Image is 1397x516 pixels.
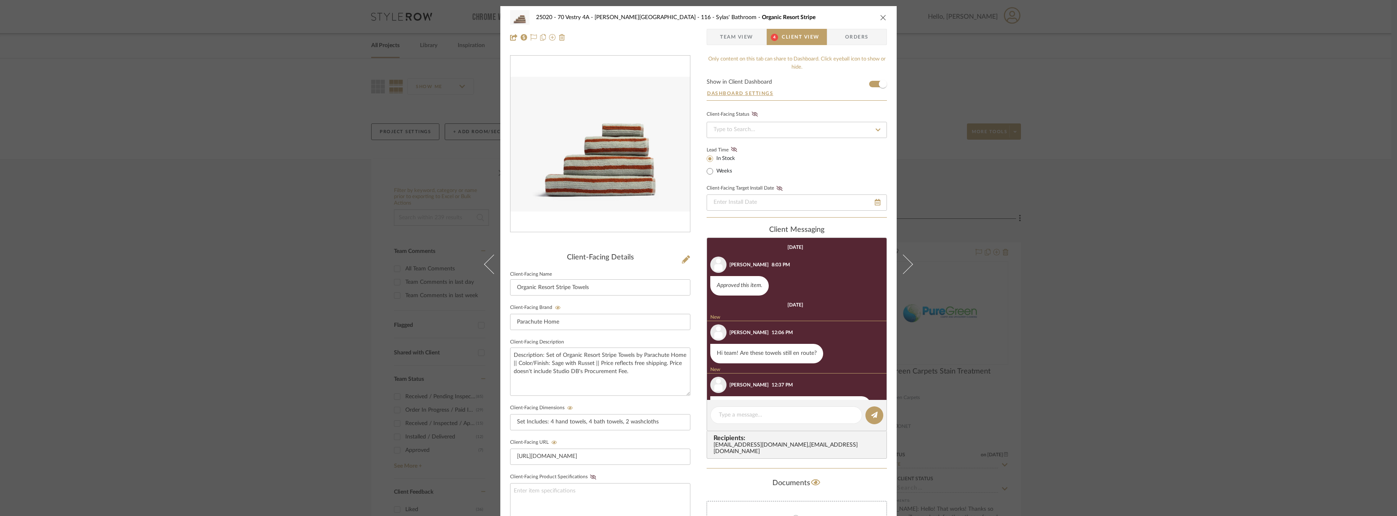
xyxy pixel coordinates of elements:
[880,14,887,21] button: close
[729,329,769,336] div: [PERSON_NAME]
[707,153,748,176] mat-radio-group: Select item type
[710,276,769,296] div: Approved this item.
[510,474,599,480] label: Client-Facing Product Specifications
[714,434,883,442] span: Recipients:
[762,15,815,20] span: Organic Resort Stripe
[710,377,727,393] img: user_avatar.png
[710,344,823,363] div: Hi team! Are these towels still en route?
[729,146,740,154] button: Lead Time
[707,55,887,71] div: Only content on this tab can share to Dashboard. Click eyeball icon to show or hide.
[707,146,748,153] label: Lead Time
[510,9,530,26] img: bca6a338-b88c-4247-8bb9-17b6ddd6d102_48x40.jpg
[715,168,732,175] label: Weeks
[510,440,560,445] label: Client-Facing URL
[707,367,887,374] div: New
[510,279,690,296] input: Enter Client-Facing Item Name
[707,314,887,321] div: New
[510,340,564,344] label: Client-Facing Description
[720,29,753,45] span: Team View
[707,122,887,138] input: Type to Search…
[772,329,793,336] div: 12:06 PM
[710,257,727,273] img: user_avatar.png
[510,314,690,330] input: Enter Client-Facing Brand
[707,226,887,235] div: client Messaging
[710,396,871,429] div: Hi [PERSON_NAME], these towels are currently on backorder, but we're keeping an eye out for when ...
[774,186,785,191] button: Client-Facing Target Install Date
[729,381,769,389] div: [PERSON_NAME]
[701,15,762,20] span: 116 - Sylas' Bathroom
[707,477,887,490] div: Documents
[707,186,785,191] label: Client-Facing Target Install Date
[564,405,575,411] button: Client-Facing Dimensions
[729,261,769,268] div: [PERSON_NAME]
[787,302,803,308] div: [DATE]
[710,324,727,341] img: user_avatar.png
[510,414,690,430] input: Enter item dimensions
[510,305,563,311] label: Client-Facing Brand
[510,272,552,276] label: Client-Facing Name
[536,15,701,20] span: 25020 - 70 Vestry 4A - [PERSON_NAME][GEOGRAPHIC_DATA]
[510,449,690,465] input: Enter item URL
[559,34,565,41] img: Remove from project
[549,440,560,445] button: Client-Facing URL
[510,405,575,411] label: Client-Facing Dimensions
[510,253,690,262] div: Client-Facing Details
[787,244,803,250] div: [DATE]
[707,194,887,211] input: Enter Install Date
[836,29,878,45] span: Orders
[714,442,883,455] div: [EMAIL_ADDRESS][DOMAIN_NAME] , [EMAIL_ADDRESS][DOMAIN_NAME]
[715,155,735,162] label: In Stock
[772,381,793,389] div: 12:37 PM
[552,305,563,311] button: Client-Facing Brand
[782,29,819,45] span: Client View
[707,110,760,119] div: Client-Facing Status
[772,261,790,268] div: 8:03 PM
[510,77,690,212] img: bca6a338-b88c-4247-8bb9-17b6ddd6d102_436x436.jpg
[707,90,774,97] button: Dashboard Settings
[588,474,599,480] button: Client-Facing Product Specifications
[510,77,690,212] div: 0
[771,34,778,41] span: 4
